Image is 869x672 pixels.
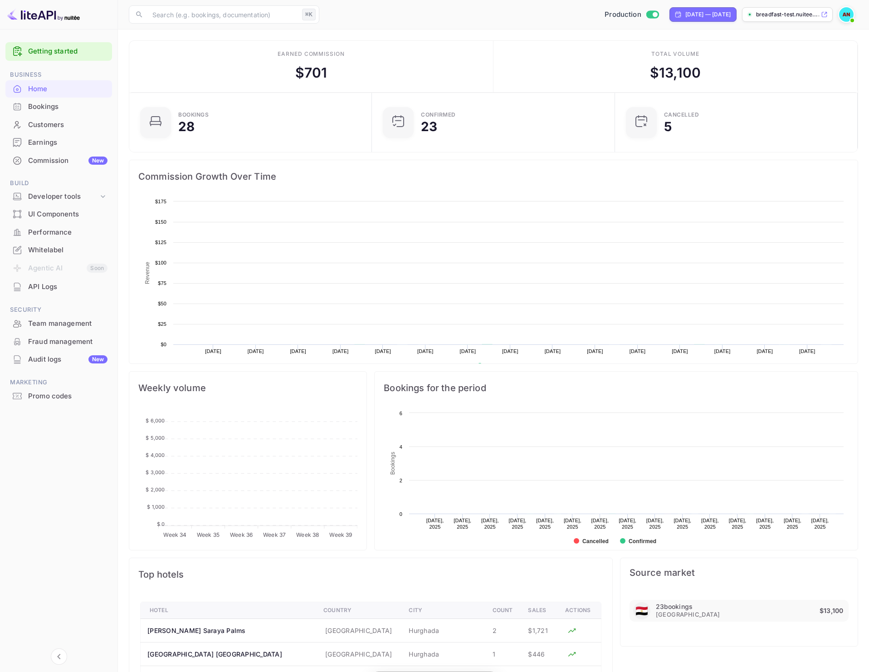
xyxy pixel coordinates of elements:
[839,7,854,22] img: Abdelrahman Nasef
[537,518,554,530] text: [DATE], 2025
[417,348,434,354] text: [DATE]
[28,191,98,202] div: Developer tools
[146,486,165,493] tspan: $ 2,000
[635,601,648,621] span: United States
[51,648,67,665] button: Collapse navigation
[141,602,317,619] th: Hotel
[5,305,112,315] span: Security
[521,619,558,643] td: $1,721
[263,531,286,538] tspan: Week 37
[316,643,401,666] td: [GEOGRAPHIC_DATA]
[630,348,646,354] text: [DATE]
[5,315,112,332] a: Team management
[146,452,165,458] tspan: $ 4,000
[646,518,664,530] text: [DATE], 2025
[230,531,253,538] tspan: Week 36
[460,348,476,354] text: [DATE]
[302,9,316,20] div: ⌘K
[564,518,581,530] text: [DATE], 2025
[248,348,264,354] text: [DATE]
[28,227,107,238] div: Performance
[401,643,485,666] td: Hurghada
[565,624,579,638] button: Analyze hotel markup performance
[481,518,499,530] text: [DATE], 2025
[146,469,165,476] tspan: $ 3,000
[664,112,699,118] div: CANCELLED
[5,80,112,97] a: Home
[155,199,166,204] text: $175
[88,157,107,165] div: New
[502,348,518,354] text: [DATE]
[278,50,345,58] div: Earned commission
[146,435,165,441] tspan: $ 5,000
[138,169,849,184] span: Commission Growth Over Time
[329,531,352,538] tspan: Week 39
[28,46,107,57] a: Getting started
[5,378,112,388] span: Marketing
[521,602,558,619] th: Sales
[757,518,774,530] text: [DATE], 2025
[332,348,349,354] text: [DATE]
[485,619,521,643] td: 2
[601,10,662,20] div: Switch to Sandbox mode
[28,156,107,166] div: Commission
[421,112,456,118] div: Confirmed
[426,518,444,530] text: [DATE], 2025
[820,605,845,616] p: $13,100
[685,10,731,19] div: [DATE] — [DATE]
[158,280,166,286] text: $75
[784,518,801,530] text: [DATE], 2025
[5,80,112,98] div: Home
[5,178,112,188] span: Build
[28,282,107,292] div: API Logs
[400,444,402,450] text: 4
[146,417,165,424] tspan: $ 6,000
[316,619,401,643] td: [GEOGRAPHIC_DATA]
[163,531,186,538] tspan: Week 34
[656,610,720,619] span: [GEOGRAPHIC_DATA]
[28,319,107,329] div: Team management
[5,333,112,350] a: Fraud management
[651,50,700,58] div: Total volume
[5,152,112,170] div: CommissionNew
[155,219,166,225] text: $150
[664,120,672,133] div: 5
[28,354,107,365] div: Audit logs
[5,224,112,241] div: Performance
[28,102,107,112] div: Bookings
[5,70,112,80] span: Business
[629,538,656,544] text: Confirmed
[605,10,641,20] span: Production
[5,42,112,61] div: Getting started
[650,63,701,83] div: $ 13,100
[7,7,80,22] img: LiteAPI logo
[674,518,692,530] text: [DATE], 2025
[521,643,558,666] td: $446
[197,531,220,538] tspan: Week 35
[400,511,402,517] text: 0
[485,602,521,619] th: Count
[582,538,609,544] text: Cancelled
[5,224,112,240] a: Performance
[28,120,107,130] div: Customers
[316,602,401,619] th: Country
[155,240,166,245] text: $125
[5,134,112,152] div: Earnings
[799,348,815,354] text: [DATE]
[714,348,731,354] text: [DATE]
[5,315,112,333] div: Team management
[401,619,485,643] td: Hurghada
[630,567,849,578] span: Source market
[5,98,112,116] div: Bookings
[619,518,636,530] text: [DATE], 2025
[295,63,327,83] div: $ 701
[5,278,112,295] a: API Logs
[5,241,112,259] div: Whitelabel
[5,134,112,151] a: Earnings
[138,567,603,582] span: Top hotels
[633,602,650,619] div: Egypt
[138,381,357,395] span: Weekly volume
[157,521,165,527] tspan: $ 0
[28,209,107,220] div: UI Components
[296,531,319,538] tspan: Week 38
